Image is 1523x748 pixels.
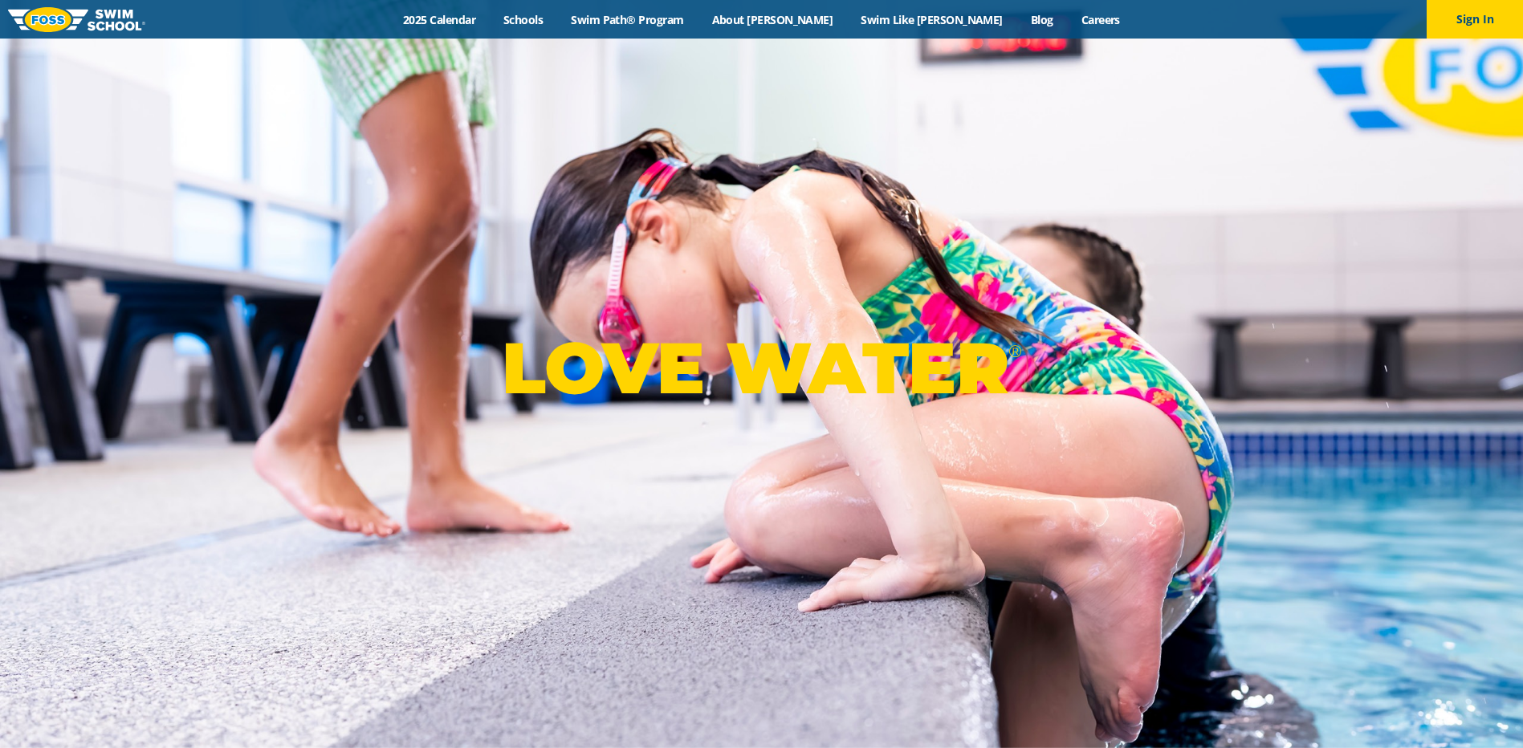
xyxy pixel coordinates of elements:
sup: ® [1008,341,1021,361]
img: FOSS Swim School Logo [8,7,145,32]
a: Swim Path® Program [557,12,698,27]
p: LOVE WATER [502,325,1021,411]
a: Schools [490,12,557,27]
a: About [PERSON_NAME] [698,12,847,27]
a: Careers [1067,12,1134,27]
a: Swim Like [PERSON_NAME] [847,12,1017,27]
a: Blog [1016,12,1067,27]
a: 2025 Calendar [389,12,490,27]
